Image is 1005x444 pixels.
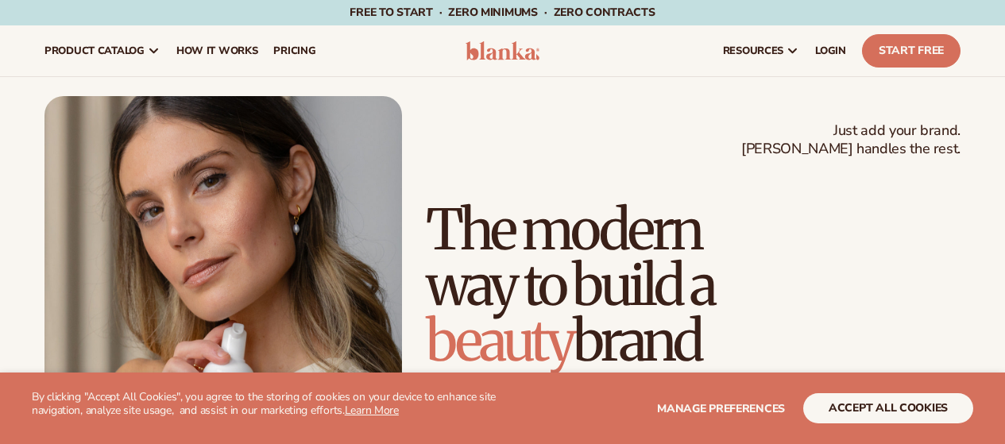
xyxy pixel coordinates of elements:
a: LOGIN [807,25,854,76]
span: Free to start · ZERO minimums · ZERO contracts [350,5,655,20]
span: pricing [273,44,315,57]
span: LOGIN [815,44,846,57]
span: resources [723,44,783,57]
a: product catalog [37,25,168,76]
a: Learn More [345,403,399,418]
a: Start Free [862,34,961,68]
button: Manage preferences [657,393,785,423]
span: How It Works [176,44,258,57]
a: resources [715,25,807,76]
span: Just add your brand. [PERSON_NAME] handles the rest. [741,122,961,159]
p: By clicking "Accept All Cookies", you agree to the storing of cookies on your device to enhance s... [32,391,503,418]
h1: The modern way to build a brand [426,202,961,369]
span: product catalog [44,44,145,57]
a: How It Works [168,25,266,76]
span: Manage preferences [657,401,785,416]
span: beauty [426,306,573,376]
button: accept all cookies [803,393,973,423]
a: pricing [265,25,323,76]
img: logo [466,41,540,60]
